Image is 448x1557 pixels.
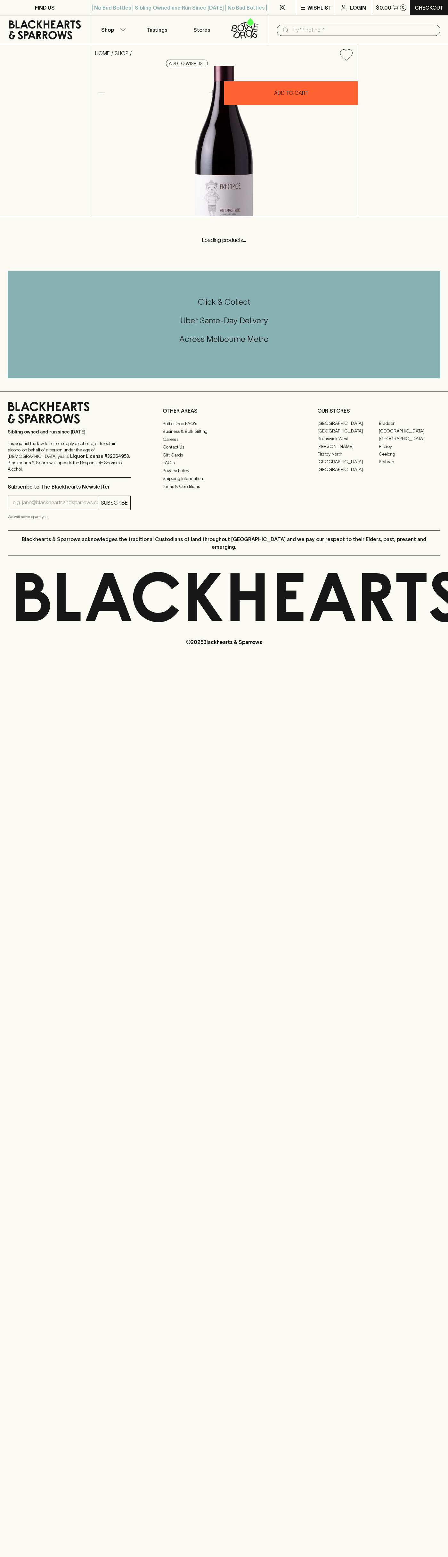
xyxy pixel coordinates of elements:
p: Checkout [415,4,444,12]
p: Sibling owned and run since [DATE] [8,429,131,435]
p: $0.00 [376,4,391,12]
p: 0 [402,6,404,9]
p: ADD TO CART [274,89,308,97]
a: [GEOGRAPHIC_DATA] [317,466,379,474]
a: Shipping Information [163,475,286,482]
a: Geelong [379,450,440,458]
h5: Across Melbourne Metro [8,334,440,344]
a: Careers [163,435,286,443]
button: ADD TO CART [224,81,358,105]
p: Wishlist [307,4,332,12]
h5: Uber Same-Day Delivery [8,315,440,326]
button: Add to wishlist [338,47,355,63]
p: Shop [101,26,114,34]
p: Login [350,4,366,12]
a: SHOP [115,50,128,56]
a: Stores [179,15,224,44]
a: HOME [95,50,110,56]
button: Add to wishlist [166,60,208,67]
a: Fitzroy [379,443,440,450]
a: Braddon [379,420,440,427]
button: Shop [90,15,135,44]
a: [PERSON_NAME] [317,443,379,450]
strong: Liquor License #32064953 [70,454,129,459]
p: SUBSCRIBE [101,499,128,507]
a: Business & Bulk Gifting [163,428,286,435]
div: Call to action block [8,271,440,378]
a: [GEOGRAPHIC_DATA] [317,420,379,427]
p: We will never spam you [8,514,131,520]
a: Tastings [134,15,179,44]
a: Terms & Conditions [163,482,286,490]
input: e.g. jane@blackheartsandsparrows.com.au [13,498,98,508]
img: 37294.png [90,66,358,216]
p: Subscribe to The Blackhearts Newsletter [8,483,131,490]
button: SUBSCRIBE [98,496,130,510]
p: OUR STORES [317,407,440,415]
a: Brunswick West [317,435,379,443]
a: [GEOGRAPHIC_DATA] [379,427,440,435]
p: Loading products... [6,236,442,244]
p: FIND US [35,4,55,12]
h5: Click & Collect [8,297,440,307]
a: Privacy Policy [163,467,286,474]
p: Tastings [147,26,167,34]
a: [GEOGRAPHIC_DATA] [317,458,379,466]
p: OTHER AREAS [163,407,286,415]
a: Fitzroy North [317,450,379,458]
a: [GEOGRAPHIC_DATA] [317,427,379,435]
a: [GEOGRAPHIC_DATA] [379,435,440,443]
input: Try "Pinot noir" [292,25,435,35]
a: Bottle Drop FAQ's [163,420,286,427]
p: It is against the law to sell or supply alcohol to, or to obtain alcohol on behalf of a person un... [8,440,131,472]
p: Stores [193,26,210,34]
a: Prahran [379,458,440,466]
a: Gift Cards [163,451,286,459]
p: Blackhearts & Sparrows acknowledges the traditional Custodians of land throughout [GEOGRAPHIC_DAT... [12,535,436,551]
a: Contact Us [163,443,286,451]
a: FAQ's [163,459,286,467]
